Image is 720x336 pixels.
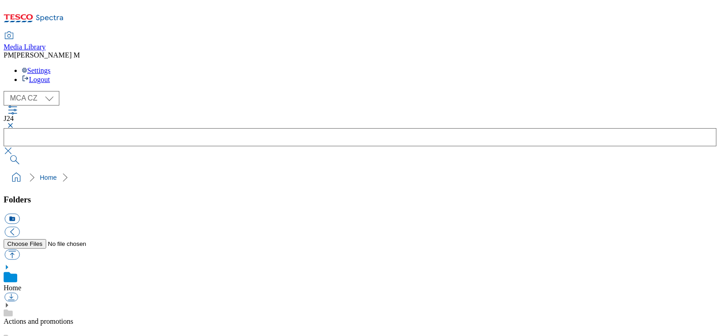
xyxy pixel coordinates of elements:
[4,51,14,59] span: PM
[9,170,24,185] a: home
[4,43,46,51] span: Media Library
[4,284,21,292] a: Home
[22,67,51,74] a: Settings
[4,169,716,186] nav: breadcrumb
[40,174,57,181] a: Home
[22,76,50,83] a: Logout
[4,195,716,205] h3: Folders
[4,32,46,51] a: Media Library
[14,51,80,59] span: [PERSON_NAME] M
[4,115,14,122] span: J24
[4,317,73,325] a: Actions and promotions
